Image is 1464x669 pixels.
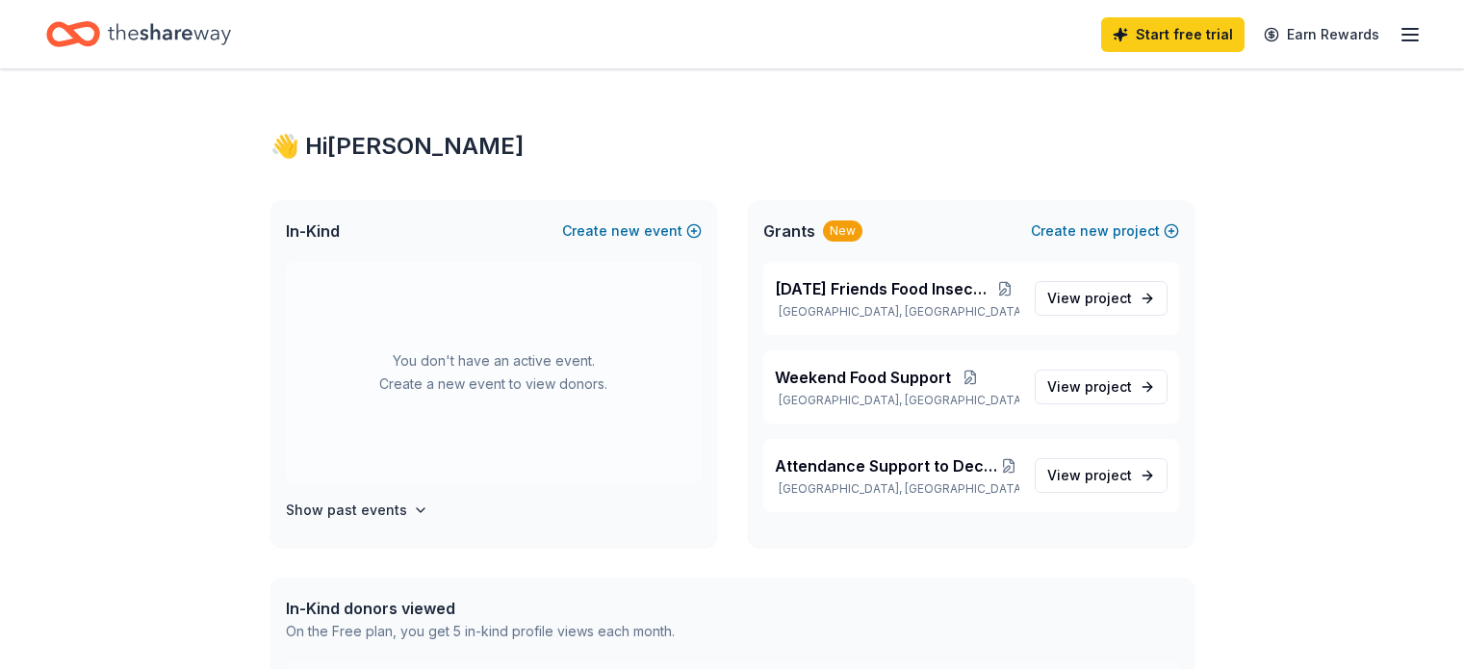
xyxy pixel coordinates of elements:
p: [GEOGRAPHIC_DATA], [GEOGRAPHIC_DATA] [775,481,1019,497]
div: 👋 Hi [PERSON_NAME] [270,131,1194,162]
span: View [1047,287,1132,310]
span: [DATE] Friends Food Insecurity Program [775,277,991,300]
a: View project [1035,281,1168,316]
h4: Show past events [286,499,407,522]
span: new [1080,219,1109,243]
a: Home [46,12,231,57]
div: New [823,220,862,242]
span: Weekend Food Support [775,366,951,389]
span: In-Kind [286,219,340,243]
span: Grants [763,219,815,243]
a: View project [1035,458,1168,493]
a: Start free trial [1101,17,1245,52]
p: [GEOGRAPHIC_DATA], [GEOGRAPHIC_DATA] [775,393,1019,408]
button: Show past events [286,499,428,522]
button: Createnewproject [1031,219,1179,243]
button: Createnewevent [562,219,702,243]
span: project [1085,467,1132,483]
span: Attendance Support to Decrease Chronic Absenteeism [775,454,999,477]
div: In-Kind donors viewed [286,597,675,620]
div: You don't have an active event. Create a new event to view donors. [286,262,702,483]
a: View project [1035,370,1168,404]
a: Earn Rewards [1252,17,1391,52]
span: project [1085,290,1132,306]
span: View [1047,375,1132,399]
span: new [611,219,640,243]
span: project [1085,378,1132,395]
p: [GEOGRAPHIC_DATA], [GEOGRAPHIC_DATA] [775,304,1019,320]
div: On the Free plan, you get 5 in-kind profile views each month. [286,620,675,643]
span: View [1047,464,1132,487]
